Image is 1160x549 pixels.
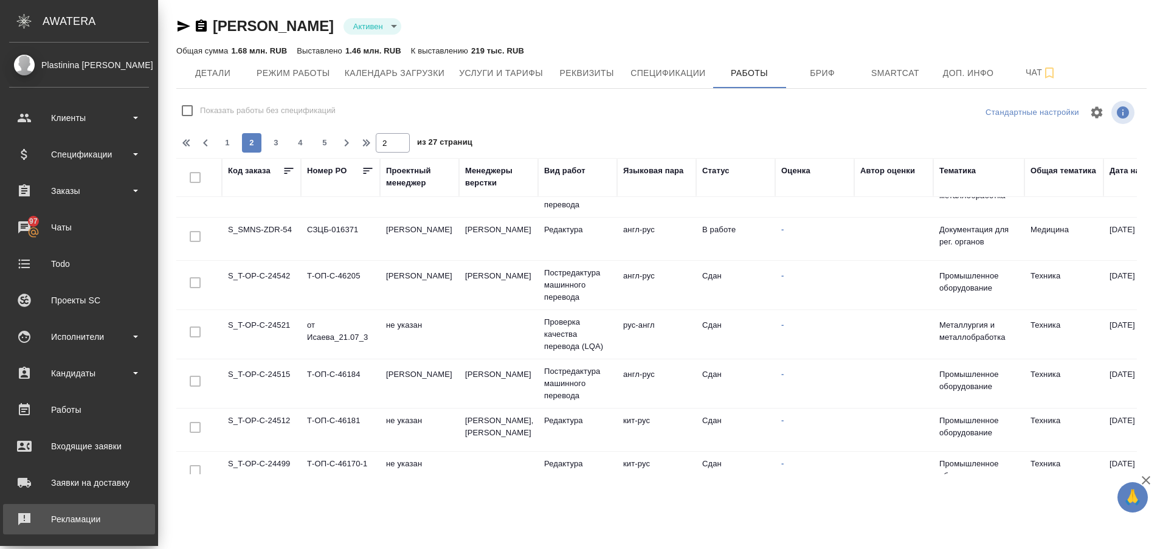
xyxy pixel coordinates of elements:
td: рус-англ [617,313,696,356]
td: Сдан [696,409,775,451]
td: кит-рус [617,452,696,494]
p: Редактура [544,458,611,470]
a: Заявки на доставку [3,468,155,498]
td: [PERSON_NAME] [380,264,459,306]
button: 🙏 [1117,482,1148,513]
p: Постредактура машинного перевода [544,365,611,402]
td: Техника [1024,313,1103,356]
div: Статус [702,165,730,177]
button: Скопировать ссылку для ЯМессенджера [176,19,191,33]
div: Общая тематика [1031,165,1096,177]
div: Языковая пара [623,165,684,177]
div: Дата начала [1110,165,1158,177]
td: Сдан [696,264,775,306]
span: Режим работы [257,66,330,81]
p: Общая сумма [176,46,231,55]
td: Т-ОП-С-46181 [301,409,380,451]
span: Посмотреть информацию [1111,101,1137,124]
div: Рекламации [9,510,149,528]
a: Работы [3,395,155,425]
a: Рекламации [3,504,155,534]
span: 🙏 [1122,485,1143,510]
a: [PERSON_NAME] [213,18,334,34]
span: Чат [1012,65,1071,80]
span: Услуги и тарифы [459,66,543,81]
td: Сдан [696,362,775,405]
td: СЗЦБ-016371 [301,218,380,260]
p: 1.68 млн. RUB [231,46,287,55]
p: Проверка качества перевода (LQA) [544,316,611,353]
p: Редактура [544,224,611,236]
button: Скопировать ссылку [194,19,209,33]
div: Todo [9,255,149,273]
svg: Подписаться [1042,66,1057,80]
a: - [781,370,784,379]
div: Заказы [9,182,149,200]
td: [PERSON_NAME] [380,218,459,260]
div: Проекты SC [9,291,149,309]
div: Исполнители [9,328,149,346]
span: 3 [266,137,286,149]
button: Активен [350,21,387,32]
td: В работе [696,218,775,260]
div: Кандидаты [9,364,149,382]
div: Проектный менеджер [386,165,453,189]
span: Спецификации [630,66,705,81]
td: Т-ОП-С-46170-1 [301,452,380,494]
div: Номер PO [307,165,347,177]
a: Входящие заявки [3,431,155,461]
p: Документация для рег. органов [939,224,1018,248]
span: 97 [22,215,45,227]
div: Заявки на доставку [9,474,149,492]
button: 5 [315,133,334,153]
div: Менеджеры верстки [465,165,532,189]
td: кит-рус [617,409,696,451]
p: Промышленное оборудование [939,458,1018,482]
td: S_SMNS-ZDR-54 [222,218,301,260]
div: Входящие заявки [9,437,149,455]
span: 4 [291,137,310,149]
span: 5 [315,137,334,149]
td: Медицина [1024,218,1103,260]
td: S_T-OP-C-24521 [222,313,301,356]
div: Оценка [781,165,810,177]
td: [PERSON_NAME], [PERSON_NAME] [459,409,538,451]
div: Активен [344,18,401,35]
div: AWATERA [43,9,158,33]
div: Клиенты [9,109,149,127]
p: Редактура [544,415,611,427]
a: - [781,271,784,280]
td: Техника [1024,452,1103,494]
button: 4 [291,133,310,153]
td: S_T-OP-C-24542 [222,264,301,306]
td: S_T-OP-C-24499 [222,452,301,494]
p: Промышленное оборудование [939,415,1018,439]
td: [PERSON_NAME] [459,264,538,306]
span: Smartcat [866,66,925,81]
span: Бриф [793,66,852,81]
td: Техника [1024,362,1103,405]
span: Работы [720,66,779,81]
a: - [781,225,784,234]
td: не указан [380,313,459,356]
td: англ-рус [617,264,696,306]
p: Промышленное оборудование [939,368,1018,393]
div: Plastinina [PERSON_NAME] [9,58,149,72]
p: 219 тыс. RUB [471,46,524,55]
td: S_T-OP-C-24512 [222,409,301,451]
td: [PERSON_NAME] [459,362,538,405]
td: S_T-OP-C-24515 [222,362,301,405]
td: Т-ОП-С-46184 [301,362,380,405]
td: не указан [380,452,459,494]
p: 1.46 млн. RUB [345,46,401,55]
span: Показать работы без спецификаций [200,105,336,117]
span: Настроить таблицу [1082,98,1111,127]
div: Чаты [9,218,149,237]
td: Т-ОП-С-46205 [301,264,380,306]
td: Сдан [696,313,775,356]
a: 97Чаты [3,212,155,243]
div: Вид работ [544,165,585,177]
p: Металлургия и металлобработка [939,319,1018,344]
a: Проекты SC [3,285,155,316]
p: Выставлено [297,46,345,55]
